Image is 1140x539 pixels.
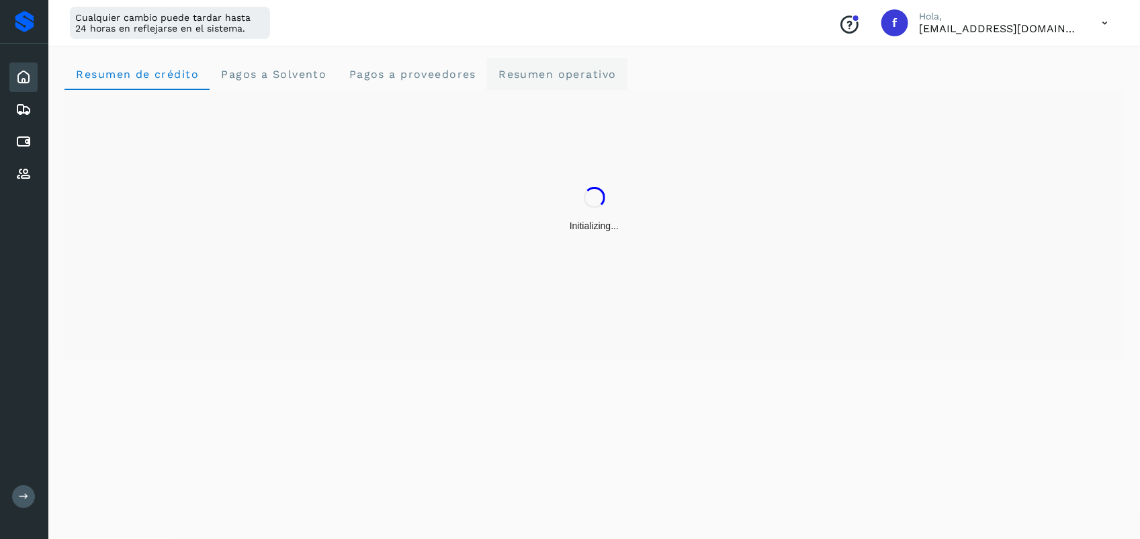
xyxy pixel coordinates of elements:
div: Proveedores [9,159,38,189]
span: Resumen de crédito [75,68,199,81]
div: Embarques [9,95,38,124]
div: Inicio [9,63,38,92]
span: Pagos a Solvento [220,68,326,81]
span: Resumen operativo [498,68,617,81]
span: Pagos a proveedores [348,68,476,81]
p: Hola, [919,11,1080,22]
div: Cuentas por pagar [9,127,38,157]
div: Cualquier cambio puede tardar hasta 24 horas en reflejarse en el sistema. [70,7,270,39]
p: fepadilla@niagarawater.com [919,22,1080,35]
